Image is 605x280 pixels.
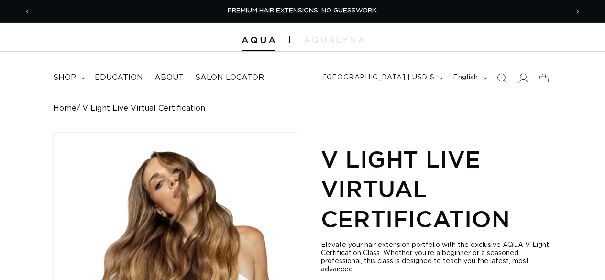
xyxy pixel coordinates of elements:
div: Elevate your hair extension portfolio with the exclusive AQUA V Light Certification Class. Whethe... [321,241,552,274]
button: Previous announcement [17,2,38,21]
a: Salon Locator [189,67,270,89]
span: Education [95,73,143,83]
span: PREMIUM HAIR EXTENSIONS. NO GUESSWORK. [228,8,378,14]
h1: V Light Live Virtual Certification [321,144,552,234]
button: English [447,69,491,87]
button: [GEOGRAPHIC_DATA] | USD $ [318,69,447,87]
button: Next announcement [567,2,588,21]
a: Home [53,104,77,113]
summary: shop [47,67,89,89]
img: Aqua Hair Extensions [242,37,275,44]
a: About [149,67,189,89]
span: V Light Live Virtual Certification [82,104,205,113]
span: [GEOGRAPHIC_DATA] | USD $ [323,73,434,83]
nav: breadcrumbs [53,104,552,113]
summary: Search [491,67,512,89]
img: aqualyna.com [304,37,364,43]
span: English [453,73,478,83]
span: About [154,73,184,83]
a: Education [89,67,149,89]
span: Salon Locator [195,73,264,83]
span: shop [53,73,76,83]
